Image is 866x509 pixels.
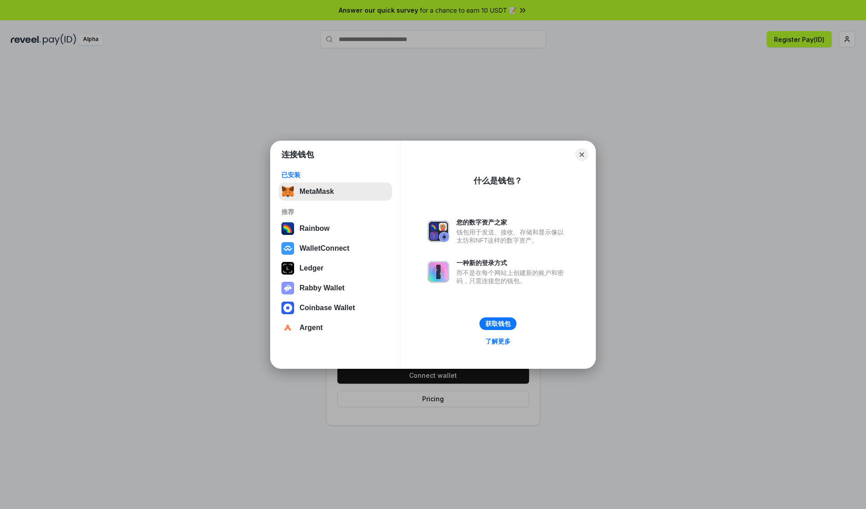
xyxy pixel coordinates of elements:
[281,242,294,255] img: svg+xml,%3Csvg%20width%3D%2228%22%20height%3D%2228%22%20viewBox%3D%220%200%2028%2028%22%20fill%3D...
[456,218,568,226] div: 您的数字资产之家
[281,321,294,334] img: svg+xml,%3Csvg%20width%3D%2228%22%20height%3D%2228%22%20viewBox%3D%220%200%2028%2028%22%20fill%3D...
[299,324,323,332] div: Argent
[281,302,294,314] img: svg+xml,%3Csvg%20width%3D%2228%22%20height%3D%2228%22%20viewBox%3D%220%200%2028%2028%22%20fill%3D...
[279,239,392,257] button: WalletConnect
[299,284,345,292] div: Rabby Wallet
[279,319,392,337] button: Argent
[474,175,522,186] div: 什么是钱包？
[485,320,511,328] div: 获取钱包
[299,244,350,252] div: WalletConnect
[485,337,511,345] div: 了解更多
[281,208,389,216] div: 推荐
[281,222,294,235] img: svg+xml,%3Csvg%20width%3D%22120%22%20height%3D%22120%22%20viewBox%3D%220%200%20120%20120%22%20fil...
[281,262,294,275] img: svg+xml,%3Csvg%20xmlns%3D%22http%3A%2F%2Fwww.w3.org%2F2000%2Fsvg%22%20width%3D%2228%22%20height%3...
[428,220,449,242] img: svg+xml,%3Csvg%20xmlns%3D%22http%3A%2F%2Fwww.w3.org%2F2000%2Fsvg%22%20fill%3D%22none%22%20viewBox...
[281,185,294,198] img: svg+xml,%3Csvg%20fill%3D%22none%22%20height%3D%2233%22%20viewBox%3D%220%200%2035%2033%22%20width%...
[279,259,392,277] button: Ledger
[279,279,392,297] button: Rabby Wallet
[576,148,588,161] button: Close
[281,149,314,160] h1: 连接钱包
[279,183,392,201] button: MetaMask
[299,188,334,196] div: MetaMask
[299,264,323,272] div: Ledger
[279,299,392,317] button: Coinbase Wallet
[480,335,516,347] a: 了解更多
[281,282,294,294] img: svg+xml,%3Csvg%20xmlns%3D%22http%3A%2F%2Fwww.w3.org%2F2000%2Fsvg%22%20fill%3D%22none%22%20viewBox...
[428,261,449,283] img: svg+xml,%3Csvg%20xmlns%3D%22http%3A%2F%2Fwww.w3.org%2F2000%2Fsvg%22%20fill%3D%22none%22%20viewBox...
[456,269,568,285] div: 而不是在每个网站上创建新的账户和密码，只需连接您的钱包。
[479,317,516,330] button: 获取钱包
[456,228,568,244] div: 钱包用于发送、接收、存储和显示像以太坊和NFT这样的数字资产。
[456,259,568,267] div: 一种新的登录方式
[299,304,355,312] div: Coinbase Wallet
[281,171,389,179] div: 已安装
[299,225,330,233] div: Rainbow
[279,220,392,238] button: Rainbow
